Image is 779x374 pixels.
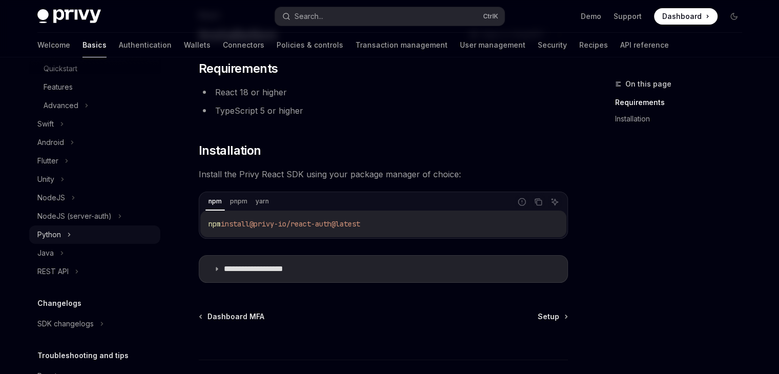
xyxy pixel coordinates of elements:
div: REST API [37,265,69,278]
div: Unity [37,173,54,185]
a: Support [614,11,642,22]
a: Welcome [37,33,70,57]
a: Basics [82,33,107,57]
li: TypeScript 5 or higher [199,103,568,118]
span: Requirements [199,60,278,77]
div: Swift [37,118,54,130]
div: npm [205,195,225,207]
button: Search...CtrlK [275,7,504,26]
h5: Changelogs [37,297,81,309]
a: Requirements [615,94,750,111]
a: API reference [620,33,669,57]
a: User management [460,33,525,57]
span: Installation [199,142,261,159]
div: Flutter [37,155,58,167]
div: Python [37,228,61,241]
a: Demo [581,11,601,22]
div: Java [37,247,54,259]
span: install [221,219,249,228]
a: Setup [538,311,567,322]
div: pnpm [227,195,250,207]
span: Install the Privy React SDK using your package manager of choice: [199,167,568,181]
div: Advanced [44,99,78,112]
a: Dashboard [654,8,718,25]
span: Ctrl K [483,12,498,20]
div: SDK changelogs [37,318,94,330]
a: Security [538,33,567,57]
a: Policies & controls [277,33,343,57]
a: Connectors [223,33,264,57]
a: Transaction management [355,33,448,57]
span: npm [208,219,221,228]
a: Recipes [579,33,608,57]
span: On this page [625,78,671,90]
span: Dashboard [662,11,702,22]
div: NodeJS (server-auth) [37,210,112,222]
div: yarn [252,195,272,207]
h5: Troubleshooting and tips [37,349,129,362]
a: Authentication [119,33,172,57]
a: Dashboard MFA [200,311,264,322]
button: Toggle dark mode [726,8,742,25]
span: @privy-io/react-auth@latest [249,219,360,228]
li: React 18 or higher [199,85,568,99]
span: Dashboard MFA [207,311,264,322]
a: Features [29,78,160,96]
div: Android [37,136,64,149]
button: Report incorrect code [515,195,529,209]
div: Features [44,81,73,93]
a: Wallets [184,33,210,57]
img: dark logo [37,9,101,24]
div: NodeJS [37,192,65,204]
div: Search... [294,10,323,23]
button: Ask AI [548,195,561,209]
span: Setup [538,311,559,322]
a: Installation [615,111,750,127]
button: Copy the contents from the code block [532,195,545,209]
